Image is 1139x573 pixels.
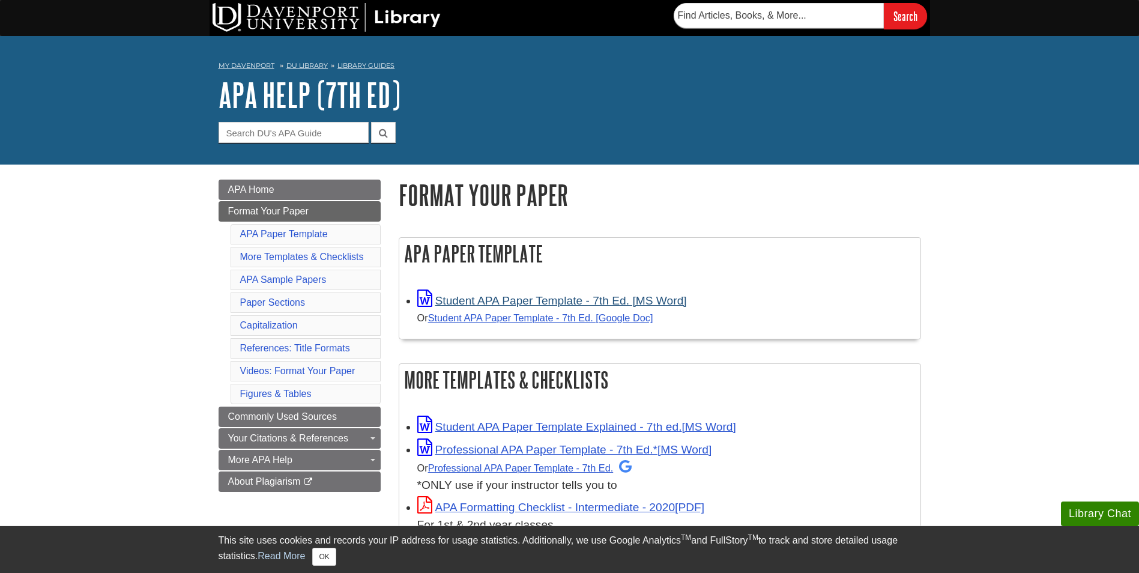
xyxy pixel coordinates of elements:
[417,517,914,534] div: For 1st & 2nd year classes
[228,411,337,422] span: Commonly Used Sources
[399,180,921,210] h1: Format Your Paper
[240,252,364,262] a: More Templates & Checklists
[681,533,691,542] sup: TM
[399,364,920,396] h2: More Templates & Checklists
[219,61,274,71] a: My Davenport
[417,501,705,514] a: Link opens in new window
[240,320,298,330] a: Capitalization
[219,471,381,492] a: About Plagiarism
[240,229,328,239] a: APA Paper Template
[240,274,327,285] a: APA Sample Papers
[228,184,274,195] span: APA Home
[258,551,305,561] a: Read More
[303,478,313,486] i: This link opens in a new window
[417,312,653,323] small: Or
[219,180,381,492] div: Guide Page Menu
[674,3,884,28] input: Find Articles, Books, & More...
[240,366,355,376] a: Videos: Format Your Paper
[884,3,927,29] input: Search
[228,476,301,487] span: About Plagiarism
[219,533,921,566] div: This site uses cookies and records your IP address for usage statistics. Additionally, we use Goo...
[228,433,348,443] span: Your Citations & References
[417,420,736,433] a: Link opens in new window
[219,180,381,200] a: APA Home
[213,3,441,32] img: DU Library
[219,450,381,470] a: More APA Help
[219,407,381,427] a: Commonly Used Sources
[240,389,312,399] a: Figures & Tables
[219,76,400,114] a: APA Help (7th Ed)
[219,428,381,449] a: Your Citations & References
[417,294,687,307] a: Link opens in new window
[228,455,292,465] span: More APA Help
[748,533,758,542] sup: TM
[417,443,712,456] a: Link opens in new window
[219,122,369,143] input: Search DU's APA Guide
[428,312,653,323] a: Student APA Paper Template - 7th Ed. [Google Doc]
[312,548,336,566] button: Close
[417,459,914,494] div: *ONLY use if your instructor tells you to
[1061,502,1139,526] button: Library Chat
[219,58,921,77] nav: breadcrumb
[240,297,306,308] a: Paper Sections
[399,238,920,270] h2: APA Paper Template
[219,201,381,222] a: Format Your Paper
[417,462,632,473] small: Or
[240,343,350,353] a: References: Title Formats
[228,206,309,216] span: Format Your Paper
[337,61,394,70] a: Library Guides
[674,3,927,29] form: Searches DU Library's articles, books, and more
[428,462,632,473] a: Professional APA Paper Template - 7th Ed.
[286,61,328,70] a: DU Library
